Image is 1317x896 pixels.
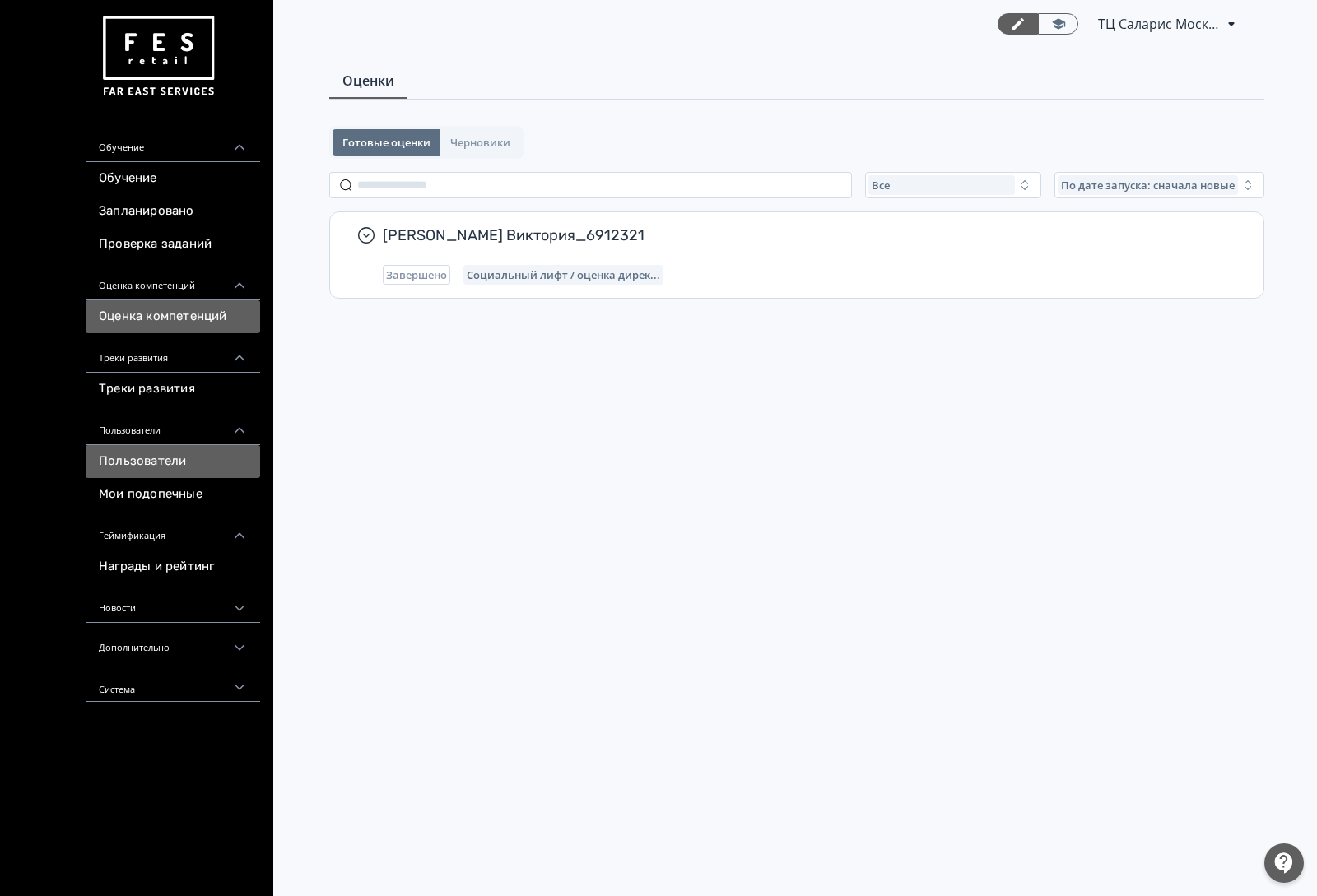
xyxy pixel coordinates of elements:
[440,129,520,156] button: Черновики
[86,195,260,228] a: Запланировано
[467,268,660,281] span: Социальный лифт / оценка директора магазина
[86,478,260,511] a: Мои подопечные
[86,228,260,261] a: Проверка заданий
[86,333,260,373] div: Треки развития
[86,123,260,162] div: Обучение
[86,583,260,623] div: Новости
[86,550,260,583] a: Награды и рейтинг
[86,406,260,445] div: Пользователи
[333,129,440,156] button: Готовые оценки
[86,300,260,333] a: Оценка компетенций
[872,179,890,192] span: Все
[342,136,430,149] span: Готовые оценки
[86,511,260,550] div: Геймификация
[86,445,260,478] a: Пользователи
[1098,14,1222,34] span: ТЦ Саларис Москва RE 6912288
[383,225,1224,245] span: [PERSON_NAME] Виктория_6912321
[1054,172,1264,198] button: По дате запуска: сначала новые
[386,268,447,281] span: Завершено
[99,10,217,103] img: https://files.teachbase.ru/system/account/57463/logo/medium-936fc5084dd2c598f50a98b9cbe0469a.png
[86,662,260,702] div: Система
[450,136,510,149] span: Черновики
[86,623,260,662] div: Дополнительно
[86,162,260,195] a: Обучение
[1038,13,1078,35] a: Переключиться в режим ученика
[1061,179,1235,192] span: По дате запуска: сначала новые
[86,373,260,406] a: Треки развития
[86,261,260,300] div: Оценка компетенций
[865,172,1041,198] button: Все
[342,71,394,91] span: Оценки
